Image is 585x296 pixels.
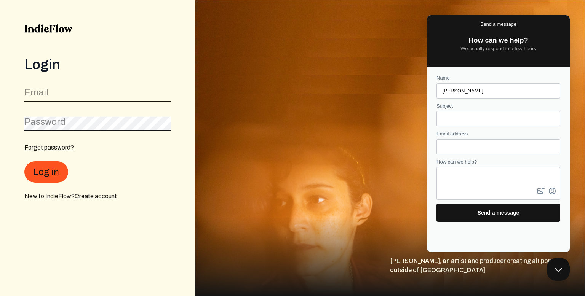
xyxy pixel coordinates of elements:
[24,86,48,99] label: Email
[547,258,570,281] iframe: Help Scout Beacon - Close
[24,116,66,128] label: Password
[75,193,117,199] a: Create account
[24,144,74,151] a: Forgot password?
[427,15,570,252] iframe: Help Scout Beacon - Live Chat, Contact Form, and Knowledge Base
[24,57,171,72] div: Login
[390,256,585,296] div: [PERSON_NAME], an artist and producer creating alt pop outside of [GEOGRAPHIC_DATA]
[24,192,171,201] div: New to IndieFlow?
[24,24,72,33] img: indieflow-logo-black.svg
[24,161,68,183] button: Log in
